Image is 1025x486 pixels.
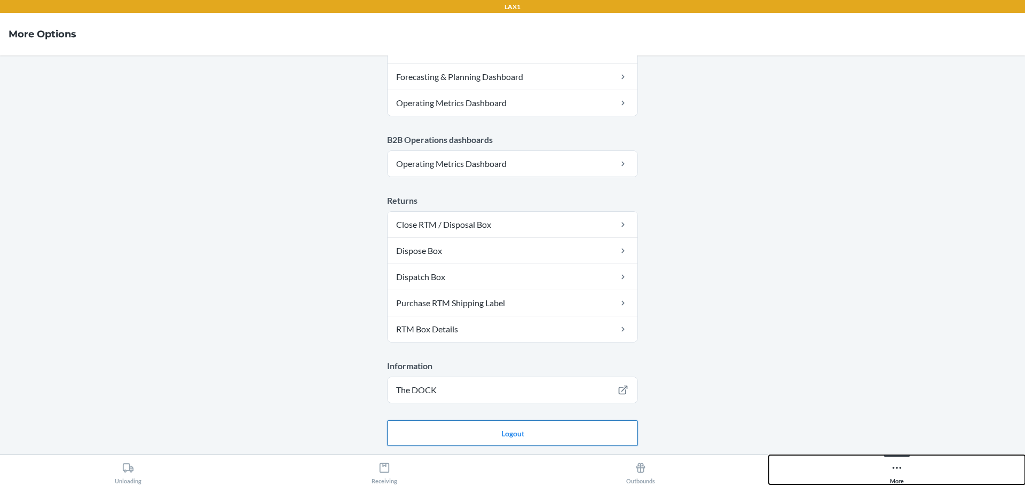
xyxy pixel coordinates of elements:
a: The DOCK [388,377,637,403]
p: Information [387,360,638,372]
h4: More Options [9,27,76,41]
a: Forecasting & Planning Dashboard [388,64,637,90]
button: Outbounds [512,455,769,484]
button: Logout [387,420,638,446]
div: Outbounds [626,458,655,484]
p: Returns [387,194,638,207]
div: More [890,458,904,484]
p: B2B Operations dashboards [387,133,638,146]
a: Operating Metrics Dashboard [388,151,637,177]
a: Operating Metrics Dashboard [388,90,637,116]
a: Purchase RTM Shipping Label [388,290,637,316]
div: Unloading [115,458,141,484]
a: Dispose Box [388,238,637,264]
a: Close RTM / Disposal Box [388,212,637,237]
a: Dispatch Box [388,264,637,290]
p: LAX1 [504,2,521,12]
button: More [769,455,1025,484]
a: RTM Box Details [388,316,637,342]
div: Receiving [372,458,397,484]
button: Receiving [256,455,512,484]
